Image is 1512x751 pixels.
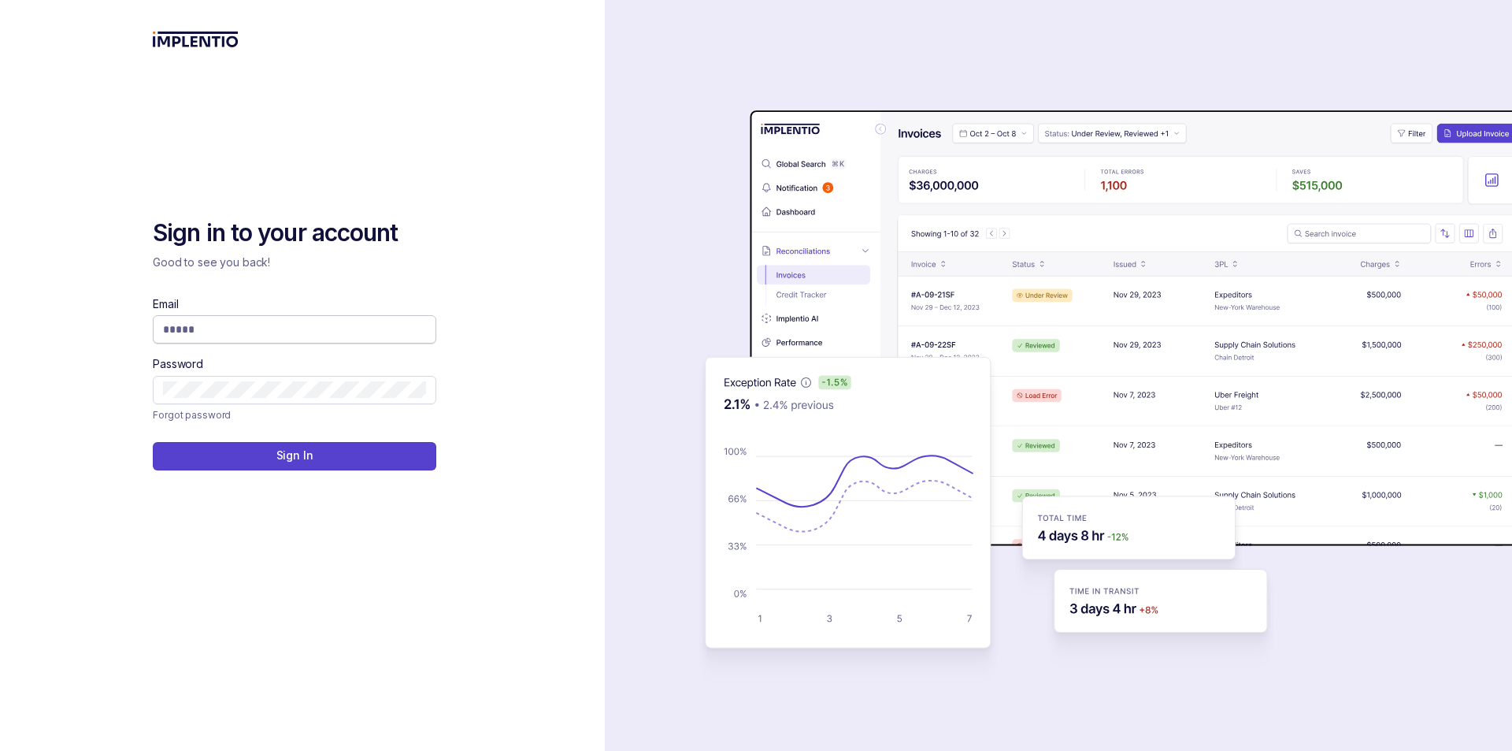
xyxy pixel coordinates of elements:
[153,442,436,470] button: Sign In
[276,448,313,463] p: Sign In
[153,217,436,249] h2: Sign in to your account
[153,32,239,47] img: logo
[153,296,178,312] label: Email
[153,407,231,423] a: Link Forgot password
[153,356,203,372] label: Password
[153,407,231,423] p: Forgot password
[153,255,436,270] p: Good to see you back!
